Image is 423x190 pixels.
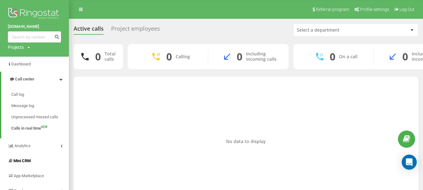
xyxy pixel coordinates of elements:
[8,23,61,30] a: [DOMAIN_NAME]
[74,25,104,35] div: Active calls
[339,54,358,59] div: On a call
[166,51,172,63] div: 0
[11,111,69,123] a: Unprocessed missed calls
[11,123,69,134] a: Calls in real timeNEW
[8,31,61,43] input: Search by number
[8,6,61,22] img: Ringostat logo
[11,100,69,111] a: Message log
[14,173,44,178] span: App Marketplace
[402,155,417,170] div: Open Intercom Messenger
[330,51,335,63] div: 0
[15,77,34,81] span: Call center
[237,51,242,63] div: 0
[11,62,31,66] span: Dashboard
[11,125,41,131] span: Calls in real time
[316,7,349,12] span: Referral program
[400,7,415,12] span: Log Out
[8,44,24,50] div: Projects
[13,158,31,163] span: Mini CRM
[11,114,58,120] span: Unprocessed missed calls
[11,91,24,98] span: Call log
[402,51,408,63] div: 0
[95,51,101,63] div: 0
[246,51,279,62] div: Including incoming calls
[1,72,69,87] a: Call center
[360,7,389,12] span: Profile settings
[14,143,31,148] span: Analytics
[297,28,372,33] div: Select a department
[176,54,190,59] div: Calling
[79,139,413,144] div: No data to display
[11,89,69,100] a: Call log
[11,103,34,109] span: Message log
[105,51,116,62] div: Total calls
[111,25,160,35] div: Project employees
